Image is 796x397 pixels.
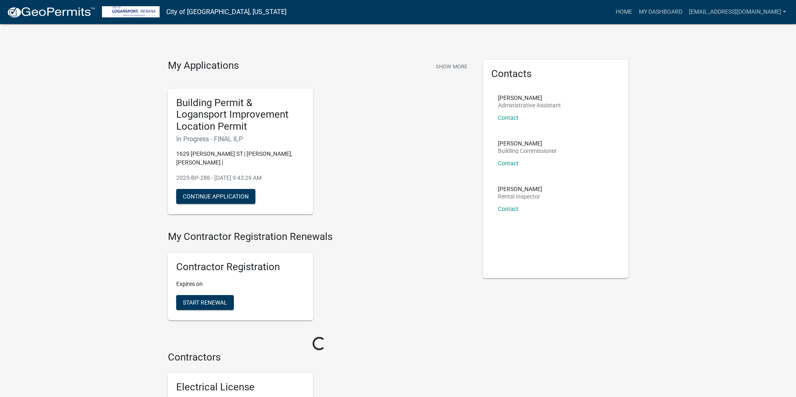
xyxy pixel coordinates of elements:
p: 2025-BP-286 - [DATE] 9:43:29 AM [176,174,305,182]
a: Contact [498,206,519,212]
h4: My Contractor Registration Renewals [168,231,471,243]
p: [PERSON_NAME] [498,95,561,101]
h5: Contacts [491,68,620,80]
p: [PERSON_NAME] [498,140,557,146]
p: Rental Inspector [498,194,542,199]
h4: Contractors [168,351,471,363]
img: City of Logansport, Indiana [102,6,160,17]
a: [EMAIL_ADDRESS][DOMAIN_NAME] [686,4,789,20]
p: 1629 [PERSON_NAME] ST | [PERSON_NAME], [PERSON_NAME] | [176,150,305,167]
a: City of [GEOGRAPHIC_DATA], [US_STATE] [166,5,286,19]
a: Contact [498,114,519,121]
a: My Dashboard [636,4,686,20]
p: Administrative Assistant [498,102,561,108]
button: Start Renewal [176,295,234,310]
h6: In Progress - FINAL ILP [176,135,305,143]
span: Start Renewal [183,299,227,305]
wm-registration-list-section: My Contractor Registration Renewals [168,231,471,327]
h5: Contractor Registration [176,261,305,273]
p: [PERSON_NAME] [498,186,542,192]
a: Contact [498,160,519,167]
a: Home [612,4,636,20]
p: Expires on [176,280,305,288]
h5: Electrical License [176,381,305,393]
h5: Building Permit & Logansport Improvement Location Permit [176,97,305,133]
button: Continue Application [176,189,255,204]
button: Show More [432,60,471,73]
p: Building Commissioner [498,148,557,154]
h4: My Applications [168,60,239,72]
